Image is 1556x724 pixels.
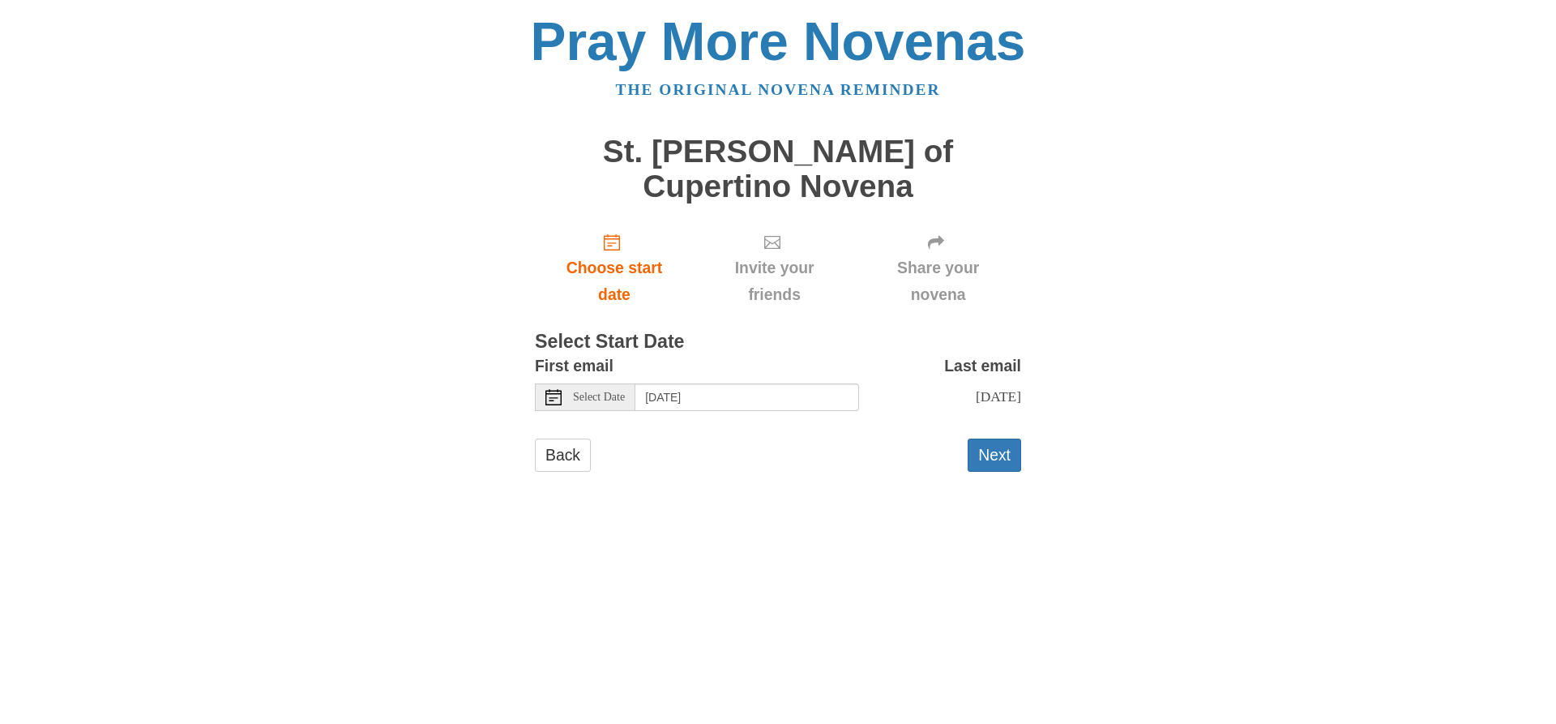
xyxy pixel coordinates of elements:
button: Next [968,439,1021,472]
div: Click "Next" to confirm your start date first. [855,220,1021,316]
a: Back [535,439,591,472]
span: [DATE] [976,388,1021,405]
h1: St. [PERSON_NAME] of Cupertino Novena [535,135,1021,203]
span: Choose start date [551,255,678,308]
span: Share your novena [871,255,1005,308]
h3: Select Start Date [535,332,1021,353]
span: Select Date [573,392,625,403]
span: Invite your friends [710,255,839,308]
a: The original novena reminder [616,81,941,98]
label: Last email [944,353,1021,379]
label: First email [535,353,613,379]
a: Pray More Novenas [531,11,1026,71]
div: Click "Next" to confirm your start date first. [694,220,855,316]
a: Choose start date [535,220,694,316]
